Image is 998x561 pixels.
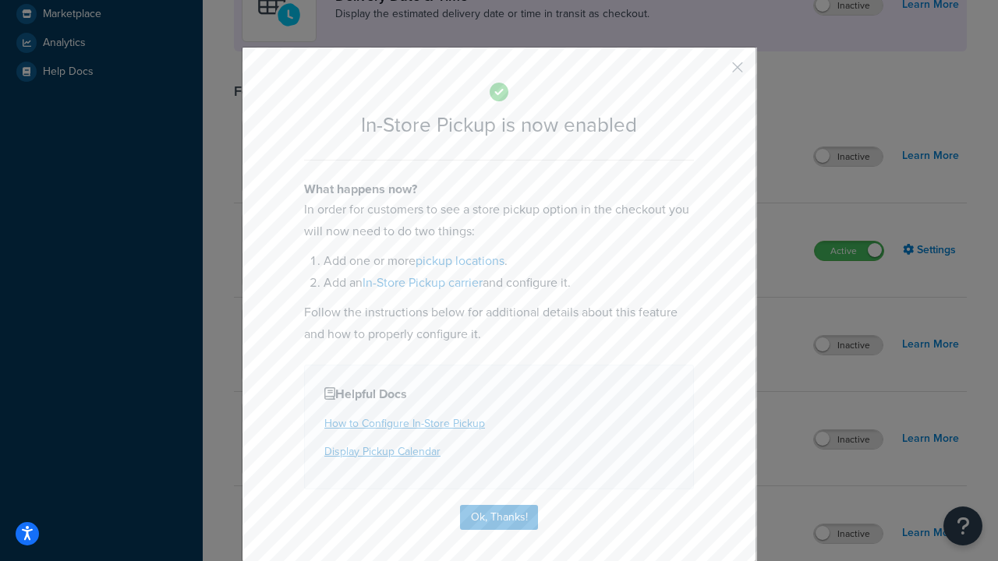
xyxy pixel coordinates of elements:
[324,415,485,432] a: How to Configure In-Store Pickup
[324,250,694,272] li: Add one or more .
[304,114,694,136] h2: In-Store Pickup is now enabled
[304,199,694,242] p: In order for customers to see a store pickup option in the checkout you will now need to do two t...
[416,252,504,270] a: pickup locations
[304,180,694,199] h4: What happens now?
[460,505,538,530] button: Ok, Thanks!
[324,385,674,404] h4: Helpful Docs
[324,272,694,294] li: Add an and configure it.
[363,273,483,291] a: In-Store Pickup carrier
[324,443,441,460] a: Display Pickup Calendar
[304,302,694,345] p: Follow the instructions below for additional details about this feature and how to properly confi...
